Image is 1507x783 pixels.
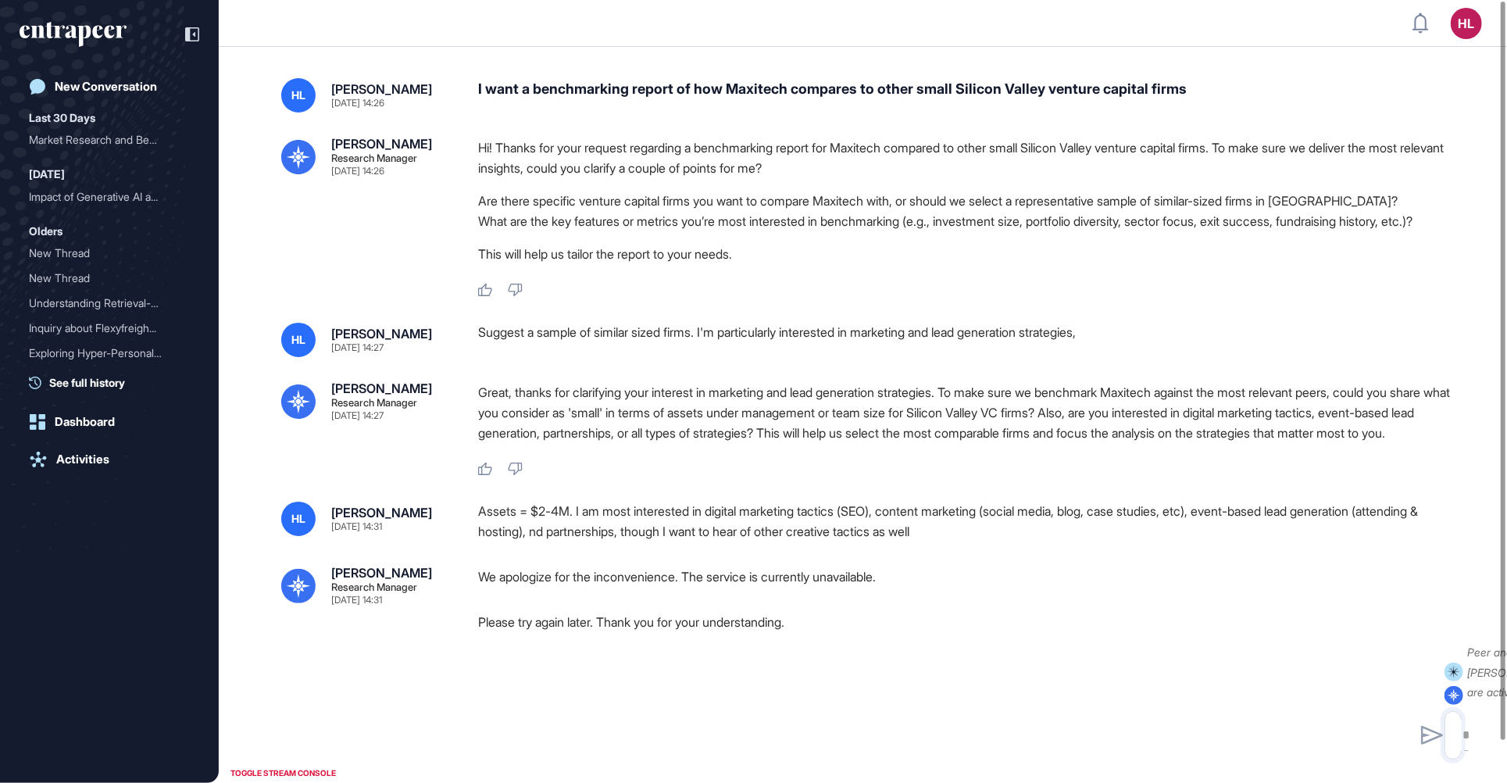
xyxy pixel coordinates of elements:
[29,127,177,152] div: Market Research and Bench...
[29,266,177,291] div: New Thread
[29,291,190,316] div: Understanding Retrieval-Augmented Generation (RAG)
[29,241,177,266] div: New Thread
[55,415,115,429] div: Dashboard
[20,444,199,475] a: Activities
[29,341,177,366] div: Exploring Hyper-Personali...
[29,316,177,341] div: Inquiry about Flexyfreigh...
[29,341,190,366] div: Exploring Hyper-Personalization Use Cases for Generative AI
[29,184,177,209] div: Impact of Generative AI a...
[331,83,432,95] div: [PERSON_NAME]
[29,127,190,152] div: Market Research and Benchmarking of Maxeo.ai in the Generative Engine Optimization (GEO) Market
[291,513,305,525] span: HL
[331,506,432,519] div: [PERSON_NAME]
[331,567,432,579] div: [PERSON_NAME]
[291,334,305,346] span: HL
[29,222,62,241] div: Olders
[29,165,65,184] div: [DATE]
[331,411,384,420] div: [DATE] 14:27
[29,316,190,341] div: Inquiry about Flexyfreight AI
[478,211,1457,231] li: What are the key features or metrics you’re most interested in benchmarking (e.g., investment siz...
[29,374,199,391] a: See full history
[331,382,432,395] div: [PERSON_NAME]
[331,166,384,176] div: [DATE] 14:26
[478,323,1457,357] div: Suggest a sample of similar sized firms. I'm particularly interested in marketing and lead genera...
[478,612,1457,632] p: Please try again later. Thank you for your understanding.
[331,138,432,150] div: [PERSON_NAME]
[478,191,1457,211] li: Are there specific venture capital firms you want to compare Maxitech with, or should we select a...
[20,22,127,47] div: entrapeer-logo
[331,343,384,352] div: [DATE] 14:27
[29,109,95,127] div: Last 30 Days
[29,291,177,316] div: Understanding Retrieval-A...
[291,89,305,102] span: HL
[478,502,1457,542] div: Assets = $2-4M. I am most interested in digital marketing tactics (SEO), content marketing (socia...
[20,406,199,438] a: Dashboard
[49,374,125,391] span: See full history
[478,78,1457,113] div: I want a benchmarking report of how Maxitech compares to other small Silicon Valley venture capit...
[331,153,417,163] div: Research Manager
[29,184,190,209] div: Impact of Generative AI and AI Agents on the Consulting Industry
[227,763,340,783] div: TOGGLE STREAM CONSOLE
[29,266,190,291] div: New Thread
[331,327,432,340] div: [PERSON_NAME]
[55,80,157,94] div: New Conversation
[20,71,199,102] a: New Conversation
[478,382,1457,443] p: Great, thanks for clarifying your interest in marketing and lead generation strategies. To make s...
[331,595,382,605] div: [DATE] 14:31
[478,244,1457,264] p: This will help us tailor the report to your needs.
[331,98,384,108] div: [DATE] 14:26
[331,398,417,408] div: Research Manager
[478,567,1457,587] p: We apologize for the inconvenience. The service is currently unavailable.
[331,582,417,592] div: Research Manager
[1451,8,1482,39] button: HL
[29,241,190,266] div: New Thread
[56,452,109,467] div: Activities
[331,522,382,531] div: [DATE] 14:31
[478,138,1457,178] p: Hi! Thanks for your request regarding a benchmarking report for Maxitech compared to other small ...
